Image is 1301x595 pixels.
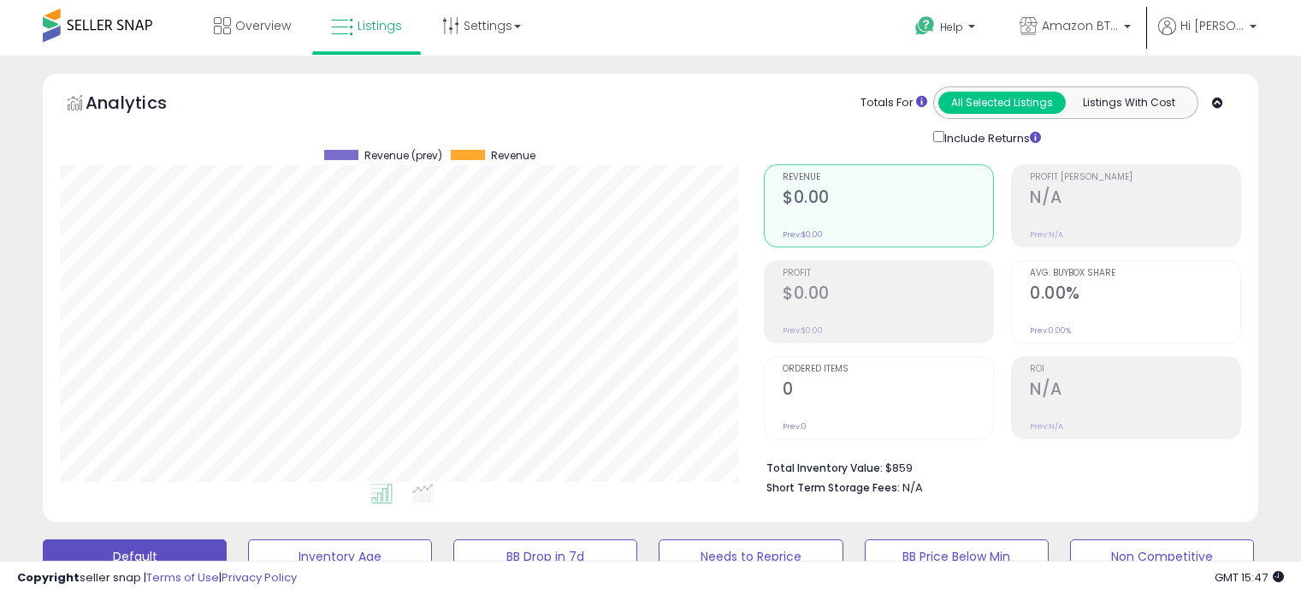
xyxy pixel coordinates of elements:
span: Hi [PERSON_NAME] [1180,17,1245,34]
a: Privacy Policy [222,569,297,586]
span: Profit [PERSON_NAME] [1030,173,1240,182]
h2: 0 [783,379,993,402]
h2: N/A [1030,187,1240,211]
h2: $0.00 [783,283,993,306]
span: Help [940,20,963,34]
button: BB Drop in 7d [453,539,637,574]
span: Avg. Buybox Share [1030,269,1240,278]
strong: Copyright [17,569,80,586]
i: Get Help [914,15,936,37]
button: Non Competitive [1070,539,1254,574]
a: Terms of Use [146,569,219,586]
div: Include Returns [920,128,1061,147]
h2: 0.00% [1030,283,1240,306]
small: Prev: $0.00 [783,229,823,240]
span: Overview [235,17,291,34]
h5: Analytics [86,91,200,119]
span: Revenue (prev) [364,150,442,162]
li: $859 [766,456,1228,477]
button: Listings With Cost [1065,92,1192,114]
span: Revenue [491,150,535,162]
span: Profit [783,269,993,278]
button: BB Price Below Min [865,539,1049,574]
button: Inventory Age [248,539,432,574]
button: All Selected Listings [938,92,1066,114]
div: seller snap | | [17,570,297,586]
b: Total Inventory Value: [766,461,883,475]
span: N/A [902,479,923,496]
small: Prev: 0.00% [1030,325,1071,336]
h2: $0.00 [783,187,993,211]
span: Ordered Items [783,365,993,374]
small: Prev: N/A [1030,229,1063,240]
span: Listings [358,17,402,34]
span: 2025-08-12 15:47 GMT [1215,569,1284,586]
button: Default [43,539,227,574]
div: Totals For [860,95,927,111]
a: Hi [PERSON_NAME] [1158,17,1257,56]
span: ROI [1030,365,1240,374]
span: Amazon BTG [1042,17,1119,34]
small: Prev: N/A [1030,421,1063,431]
a: Help [902,3,992,56]
b: Short Term Storage Fees: [766,480,900,495]
small: Prev: 0 [783,421,807,431]
small: Prev: $0.00 [783,325,823,336]
button: Needs to Reprice [659,539,843,574]
span: Revenue [783,173,993,182]
h2: N/A [1030,379,1240,402]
